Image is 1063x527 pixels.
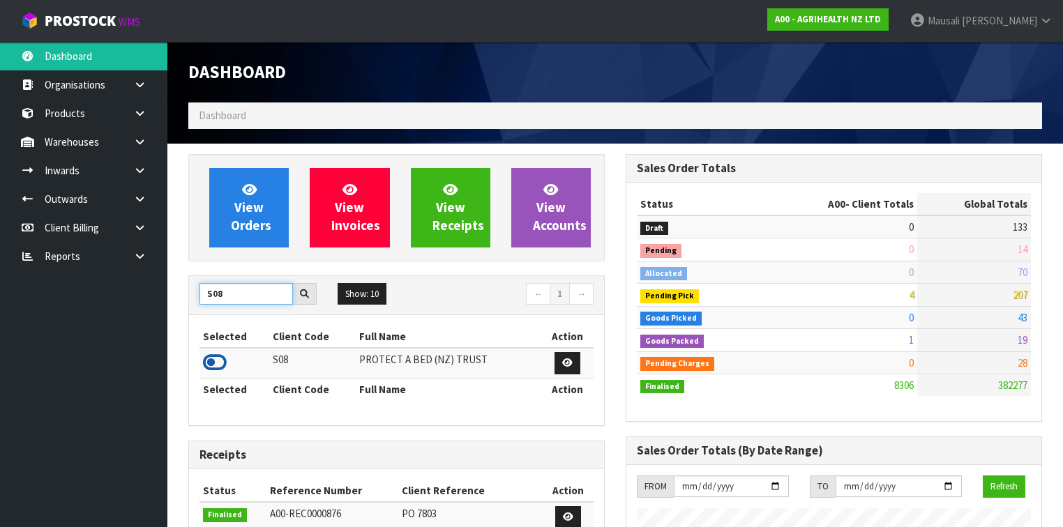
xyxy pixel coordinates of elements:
[119,15,140,29] small: WMS
[526,283,550,305] a: ←
[637,162,1031,175] h3: Sales Order Totals
[640,244,681,258] span: Pending
[269,326,356,348] th: Client Code
[402,507,437,520] span: PO 7803
[199,326,269,348] th: Selected
[411,168,490,247] a: ViewReceipts
[909,311,914,324] span: 0
[199,378,269,400] th: Selected
[640,222,668,236] span: Draft
[21,12,38,29] img: cube-alt.png
[998,379,1027,392] span: 382277
[909,220,914,234] span: 0
[894,379,914,392] span: 8306
[828,197,845,211] span: A00
[310,168,389,247] a: ViewInvoices
[640,312,702,326] span: Goods Picked
[356,326,541,348] th: Full Name
[1018,243,1027,256] span: 14
[767,8,889,31] a: A00 - AGRIHEALTH NZ LTD
[909,243,914,256] span: 0
[203,508,247,522] span: Finalised
[533,181,587,234] span: View Accounts
[356,378,541,400] th: Full Name
[199,109,246,122] span: Dashboard
[928,14,960,27] span: Mausali
[543,480,594,502] th: Action
[637,475,674,498] div: FROM
[909,266,914,279] span: 0
[1013,220,1027,234] span: 133
[338,283,386,305] button: Show: 10
[909,288,914,301] span: 4
[569,283,594,305] a: →
[1013,288,1027,301] span: 207
[640,267,687,281] span: Allocated
[637,193,767,215] th: Status
[640,335,704,349] span: Goods Packed
[767,193,917,215] th: - Client Totals
[550,283,570,305] a: 1
[209,168,289,247] a: ViewOrders
[541,326,594,348] th: Action
[45,12,116,30] span: ProStock
[356,348,541,378] td: PROTECT A BED (NZ) TRUST
[962,14,1037,27] span: [PERSON_NAME]
[266,480,398,502] th: Reference Number
[199,480,266,502] th: Status
[407,283,594,307] nav: Page navigation
[199,448,594,461] h3: Receipts
[1018,311,1027,324] span: 43
[269,348,356,378] td: S08
[1018,333,1027,346] span: 19
[199,283,293,305] input: Search clients
[775,13,881,25] strong: A00 - AGRIHEALTH NZ LTD
[511,168,591,247] a: ViewAccounts
[541,378,594,400] th: Action
[640,357,714,371] span: Pending Charges
[270,507,341,520] span: A00-REC0000876
[269,378,356,400] th: Client Code
[1018,266,1027,279] span: 70
[231,181,271,234] span: View Orders
[637,444,1031,457] h3: Sales Order Totals (By Date Range)
[640,380,684,394] span: Finalised
[917,193,1031,215] th: Global Totals
[331,181,380,234] span: View Invoices
[432,181,484,234] span: View Receipts
[909,333,914,346] span: 1
[640,289,699,303] span: Pending Pick
[983,475,1025,498] button: Refresh
[909,356,914,369] span: 0
[398,480,542,502] th: Client Reference
[188,61,286,83] span: Dashboard
[1018,356,1027,369] span: 28
[810,475,836,498] div: TO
